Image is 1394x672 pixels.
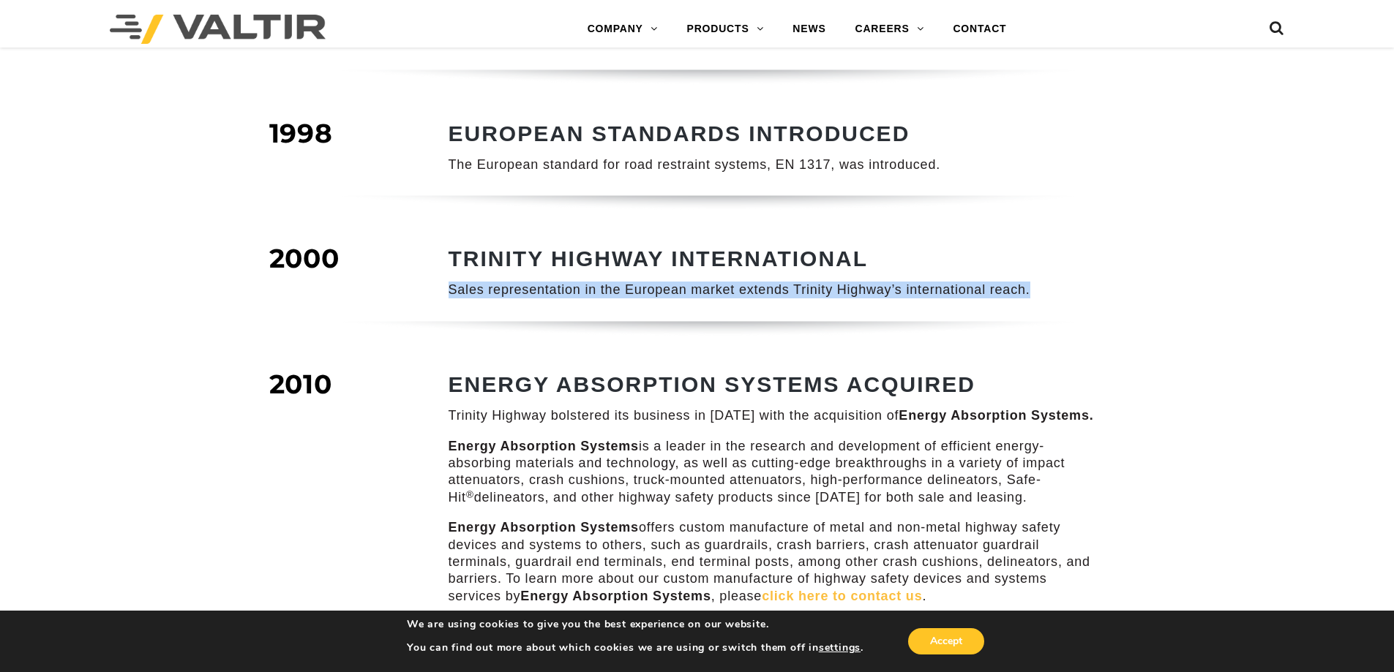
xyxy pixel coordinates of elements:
a: click here to contact us [762,589,922,603]
p: You can find out more about which cookies we are using or switch them off in . [407,641,863,654]
sup: ® [466,489,474,500]
a: COMPANY [573,15,672,44]
button: Accept [908,628,984,654]
p: Sales representation in the European market extends Trinity Highway’s international reach. [449,282,1096,298]
a: PRODUCTS [672,15,779,44]
span: 2010 [269,368,332,400]
img: Valtir [110,15,326,44]
strong: Energy Absorption Systems [449,439,639,453]
strong: ENERGY ABSORPTION SYSTEMS ACQUIRED [449,372,975,396]
span: 2000 [269,242,340,274]
a: CONTACT [938,15,1021,44]
strong: Energy Absorption Systems [449,520,639,535]
a: NEWS [778,15,840,44]
strong: EUROPEAN STANDARDS INTRODUCED [449,121,910,146]
strong: Energy Absorption Systems [520,589,711,603]
p: is a leader in the research and development of efficient energy-absorbing materials and technolog... [449,438,1096,507]
strong: TRINITY HIGHWAY INTERNATIONAL [449,246,869,271]
a: CAREERS [841,15,939,44]
p: The European standard for road restraint systems, EN 1317, was introduced. [449,156,1096,173]
span: 1998 [269,117,333,149]
button: settings [819,641,861,654]
p: Trinity Highway bolstered its business in [DATE] with the acquisition of [449,407,1096,424]
strong: Energy Absorption Systems. [899,408,1093,423]
p: We are using cookies to give you the best experience on our website. [407,618,863,631]
p: offers custom manufacture of metal and non-metal highway safety devices and systems to others, su... [449,519,1096,605]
